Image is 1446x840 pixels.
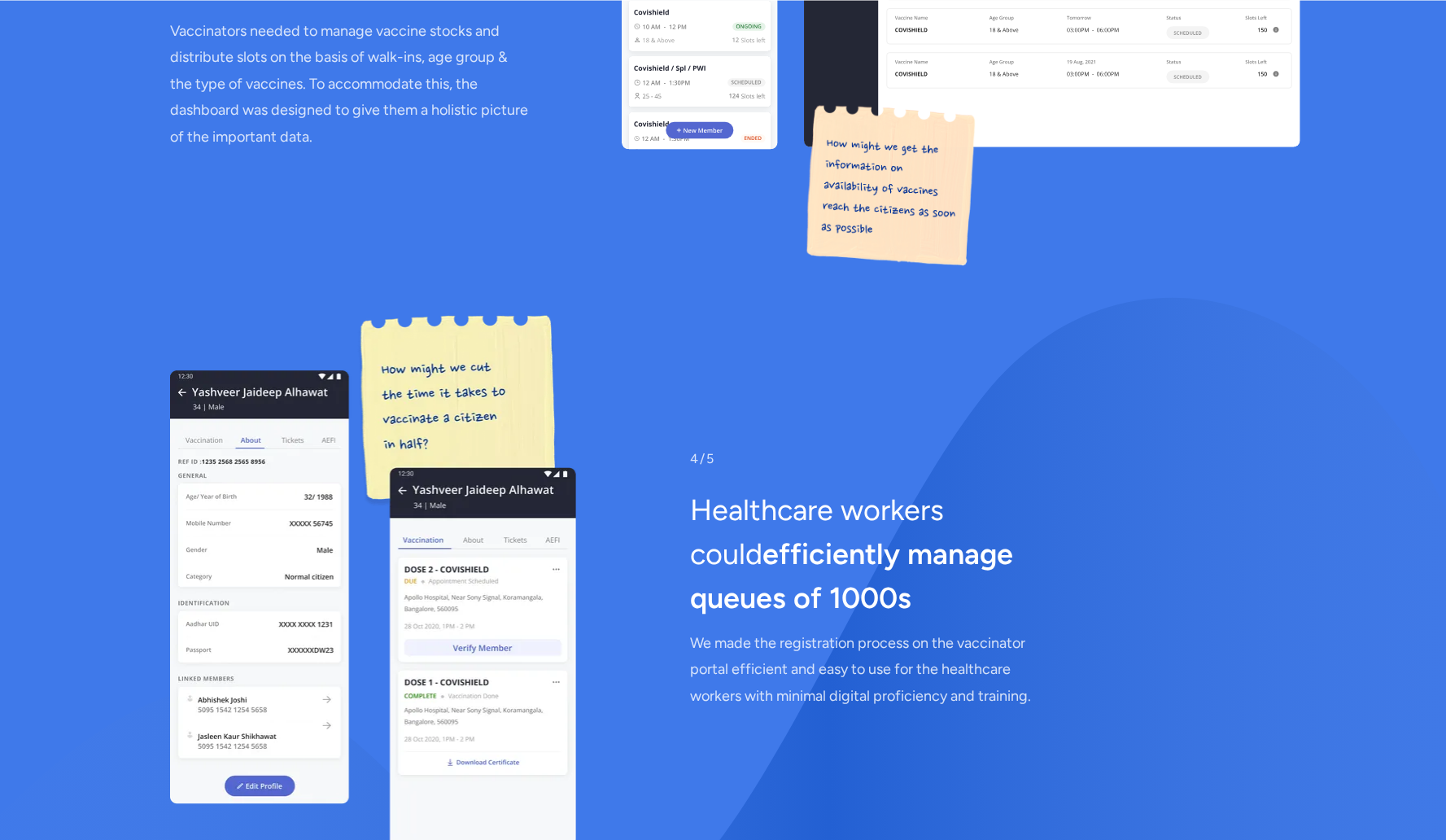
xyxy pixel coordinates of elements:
[804,103,976,267] img: how might we get the information
[690,488,1097,620] h2: Healthcare workers could
[690,536,1013,615] span: efficiently manage queues of 1000s
[690,630,1051,709] p: We made the registration process on the vaccinator portal efficient and easy to use for the healt...
[690,449,714,469] div: 4/5
[170,18,531,150] p: Vaccinators needed to manage vaccine stocks and distribute slots on the basis of walk-ins, age gr...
